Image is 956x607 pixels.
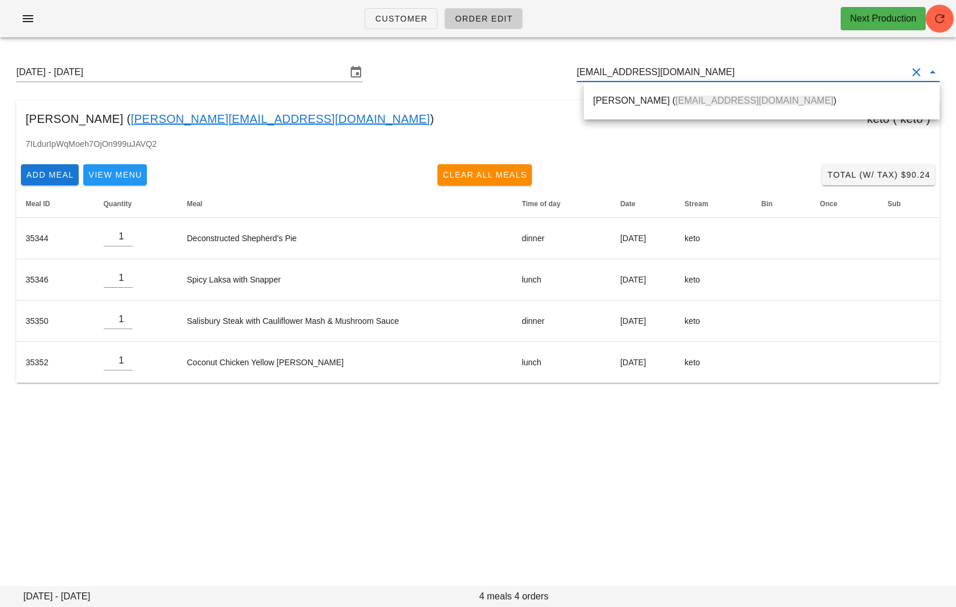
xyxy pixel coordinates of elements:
[887,200,901,208] span: Sub
[675,259,752,301] td: keto
[675,342,752,383] td: keto
[611,342,675,383] td: [DATE]
[178,259,513,301] td: Spicy Laksa with Snapper
[16,301,94,342] td: 35350
[26,170,74,179] span: Add Meal
[16,259,94,301] td: 35346
[178,218,513,259] td: Deconstructed Shepherd's Pie
[454,14,513,23] span: Order Edit
[611,259,675,301] td: [DATE]
[827,170,930,179] span: Total (w/ Tax) $90.24
[178,301,513,342] td: Salisbury Steak with Cauliflower Mash & Mushroom Sauce
[16,342,94,383] td: 35352
[878,190,940,218] th: Sub: Not sorted. Activate to sort ascending.
[83,164,147,185] button: View Menu
[611,218,675,259] td: [DATE]
[438,164,532,185] button: Clear All Meals
[675,190,752,218] th: Stream: Not sorted. Activate to sort ascending.
[611,190,675,218] th: Date: Not sorted. Activate to sort ascending.
[522,200,560,208] span: Time of day
[442,170,527,179] span: Clear All Meals
[365,8,438,29] a: Customer
[16,137,940,160] div: 7ILdurIpWqMoeh7OjOn999uJAVQ2
[178,190,513,218] th: Meal: Not sorted. Activate to sort ascending.
[513,259,611,301] td: lunch
[611,301,675,342] td: [DATE]
[513,342,611,383] td: lunch
[513,218,611,259] td: dinner
[94,190,178,218] th: Quantity: Not sorted. Activate to sort ascending.
[909,65,923,79] button: Clear Customer
[375,14,428,23] span: Customer
[88,170,142,179] span: View Menu
[445,8,523,29] a: Order Edit
[752,190,811,218] th: Bin: Not sorted. Activate to sort ascending.
[16,218,94,259] td: 35344
[620,200,636,208] span: Date
[187,200,203,208] span: Meal
[16,100,940,137] div: [PERSON_NAME] ( ) keto ( keto )
[761,200,772,208] span: Bin
[675,301,752,342] td: keto
[513,190,611,218] th: Time of day: Not sorted. Activate to sort ascending.
[104,200,132,208] span: Quantity
[178,342,513,383] td: Coconut Chicken Yellow [PERSON_NAME]
[820,200,837,208] span: Once
[21,164,79,185] button: Add Meal
[513,301,611,342] td: dinner
[675,96,833,105] span: [EMAIL_ADDRESS][DOMAIN_NAME]
[130,110,430,128] a: [PERSON_NAME][EMAIL_ADDRESS][DOMAIN_NAME]
[685,200,708,208] span: Stream
[850,12,916,26] div: Next Production
[675,218,752,259] td: keto
[593,95,930,106] div: [PERSON_NAME] ( )
[822,164,935,185] button: Total (w/ Tax) $90.24
[16,190,94,218] th: Meal ID: Not sorted. Activate to sort ascending.
[810,190,878,218] th: Once: Not sorted. Activate to sort ascending.
[26,200,50,208] span: Meal ID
